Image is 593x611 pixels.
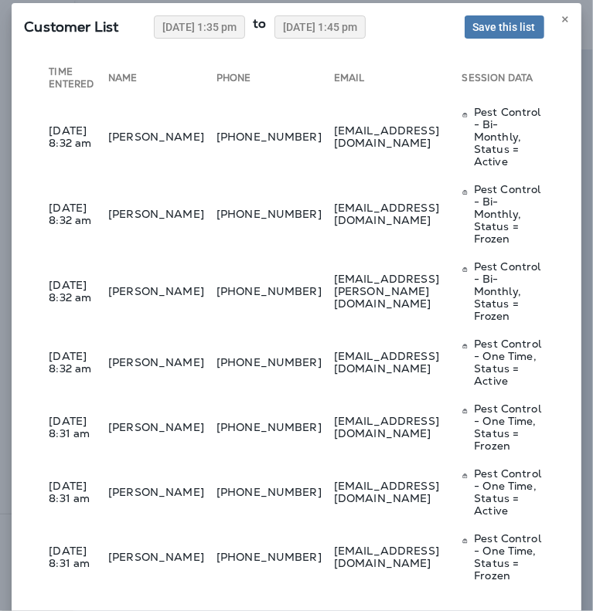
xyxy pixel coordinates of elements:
[36,177,108,251] td: [DATE] 8:32 am
[108,331,216,393] td: [PERSON_NAME]
[24,18,118,36] span: SQL
[162,22,237,32] span: [DATE] 1:35 pm
[474,183,544,245] p: Pest Control - Bi-Monthly, Status = Frozen
[216,461,334,523] td: [PHONE_NUMBER]
[462,402,544,452] div: Subscription
[462,532,544,582] div: Subscription
[216,177,334,251] td: [PHONE_NUMBER]
[334,331,462,393] td: [EMAIL_ADDRESS][DOMAIN_NAME]
[474,532,544,582] p: Pest Control - One Time, Status = Frozen
[108,461,216,523] td: [PERSON_NAME]
[274,15,366,39] button: [DATE] 1:45 pm
[462,183,544,245] div: Subscription
[108,396,216,458] td: [PERSON_NAME]
[36,100,108,174] td: [DATE] 8:32 am
[474,402,544,452] p: Pest Control - One Time, Status = Frozen
[108,100,216,174] td: [PERSON_NAME]
[474,338,544,387] p: Pest Control - One Time, Status = Active
[36,331,108,393] td: [DATE] 8:32 am
[283,22,357,32] span: [DATE] 1:45 pm
[473,22,536,32] span: Save this list
[462,467,544,517] div: Subscription
[216,100,334,174] td: [PHONE_NUMBER]
[462,338,544,387] div: Subscription
[108,177,216,251] td: [PERSON_NAME]
[36,66,108,97] th: Time Entered
[474,260,544,322] p: Pest Control - Bi-Monthly, Status = Frozen
[216,331,334,393] td: [PHONE_NUMBER]
[216,396,334,458] td: [PHONE_NUMBER]
[36,461,108,523] td: [DATE] 8:31 am
[245,15,274,39] div: to
[216,66,334,97] th: Phone
[36,396,108,458] td: [DATE] 8:31 am
[465,15,544,39] button: Save this list
[334,177,462,251] td: [EMAIL_ADDRESS][DOMAIN_NAME]
[334,461,462,523] td: [EMAIL_ADDRESS][DOMAIN_NAME]
[462,260,544,322] div: Subscription
[108,254,216,328] td: [PERSON_NAME]
[334,526,462,588] td: [EMAIL_ADDRESS][DOMAIN_NAME]
[36,254,108,328] td: [DATE] 8:32 am
[334,254,462,328] td: [EMAIL_ADDRESS][PERSON_NAME][DOMAIN_NAME]
[462,66,557,97] th: Session Data
[154,15,245,39] button: [DATE] 1:35 pm
[108,526,216,588] td: [PERSON_NAME]
[36,526,108,588] td: [DATE] 8:31 am
[216,254,334,328] td: [PHONE_NUMBER]
[216,526,334,588] td: [PHONE_NUMBER]
[334,66,462,97] th: Email
[334,396,462,458] td: [EMAIL_ADDRESS][DOMAIN_NAME]
[474,467,544,517] p: Pest Control - One Time, Status = Active
[462,106,544,168] div: Subscription
[474,106,544,168] p: Pest Control - Bi-Monthly, Status = Active
[108,66,216,97] th: Name
[334,100,462,174] td: [EMAIL_ADDRESS][DOMAIN_NAME]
